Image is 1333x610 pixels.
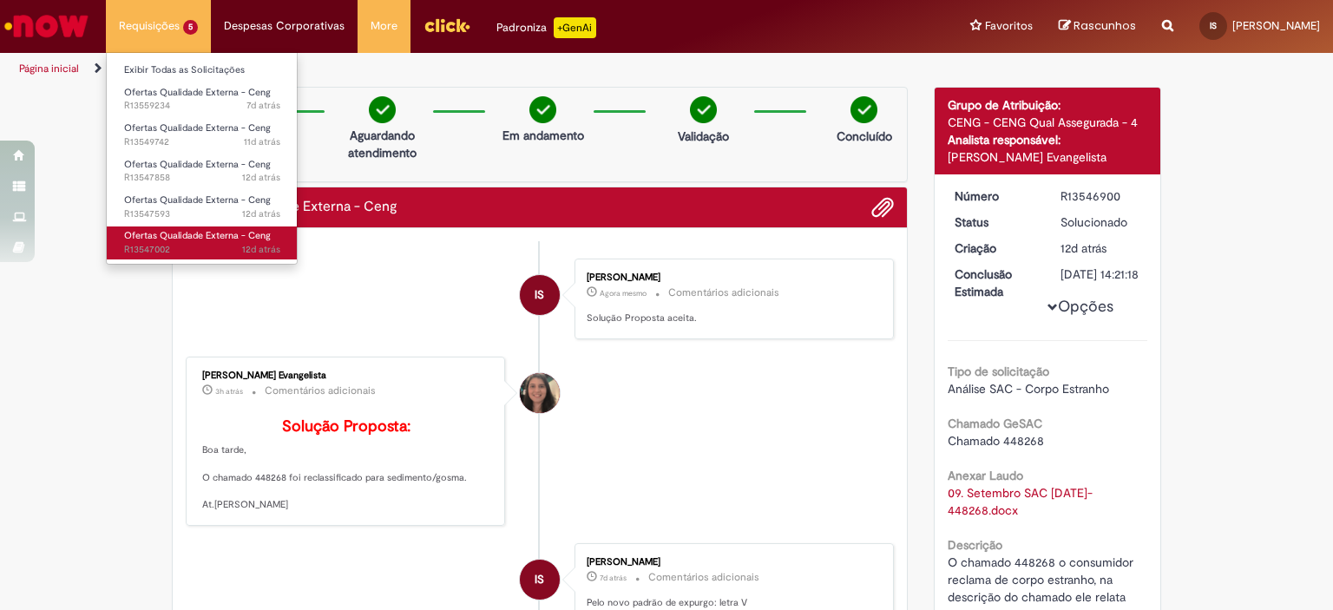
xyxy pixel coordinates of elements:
[2,9,91,43] img: ServiceNow
[948,416,1042,431] b: Chamado GeSAC
[1074,17,1136,34] span: Rascunhos
[1060,187,1141,205] div: R13546900
[244,135,280,148] span: 11d atrás
[1060,239,1141,257] div: 18/09/2025 12:10:22
[242,171,280,184] time: 18/09/2025 15:35:08
[942,266,1048,300] dt: Conclusão Estimada
[948,131,1148,148] div: Analista responsável:
[948,433,1044,449] span: Chamado 448268
[942,239,1048,257] dt: Criação
[340,127,424,161] p: Aguardando atendimento
[850,96,877,123] img: check-circle-green.png
[948,114,1148,131] div: CENG - CENG Qual Assegurada - 4
[106,52,298,265] ul: Requisições
[600,288,647,298] span: Agora mesmo
[202,371,491,381] div: [PERSON_NAME] Evangelista
[124,86,271,99] span: Ofertas Qualidade Externa - Ceng
[554,17,596,38] p: +GenAi
[600,288,647,298] time: 29/09/2025 20:28:45
[535,274,544,316] span: IS
[107,191,298,223] a: Aberto R13547593 : Ofertas Qualidade Externa - Ceng
[948,148,1148,166] div: [PERSON_NAME] Evangelista
[1210,20,1217,31] span: IS
[246,99,280,112] span: 7d atrás
[119,17,180,35] span: Requisições
[369,96,396,123] img: check-circle-green.png
[242,171,280,184] span: 12d atrás
[124,135,280,149] span: R13549742
[215,386,243,397] time: 29/09/2025 17:38:42
[942,187,1048,205] dt: Número
[242,243,280,256] time: 18/09/2025 12:40:09
[587,557,876,567] div: [PERSON_NAME]
[502,127,584,144] p: Em andamento
[948,381,1109,397] span: Análise SAC - Corpo Estranho
[535,559,544,600] span: IS
[107,83,298,115] a: Aberto R13559234 : Ofertas Qualidade Externa - Ceng
[1059,18,1136,35] a: Rascunhos
[587,596,876,610] p: Pelo novo padrão de expurgo: letra V
[587,272,876,283] div: [PERSON_NAME]
[183,20,198,35] span: 5
[1060,266,1141,283] div: [DATE] 14:21:18
[124,158,271,171] span: Ofertas Qualidade Externa - Ceng
[985,17,1033,35] span: Favoritos
[1232,18,1320,33] span: [PERSON_NAME]
[215,386,243,397] span: 3h atrás
[19,62,79,75] a: Página inicial
[587,312,876,325] p: Solução Proposta aceita.
[600,573,627,583] time: 23/09/2025 11:13:09
[942,213,1048,231] dt: Status
[1060,240,1106,256] span: 12d atrás
[1060,213,1141,231] div: Solucionado
[124,243,280,257] span: R13547002
[948,364,1049,379] b: Tipo de solicitação
[600,573,627,583] span: 7d atrás
[246,99,280,112] time: 23/09/2025 14:09:51
[202,418,491,512] p: Boa tarde, O chamado 448268 foi reclassificado para sedimento/gosma. At.[PERSON_NAME]
[837,128,892,145] p: Concluído
[107,61,298,80] a: Exibir Todas as Solicitações
[520,275,560,315] div: Isabela Oliveira De Souza
[242,207,280,220] span: 12d atrás
[1060,240,1106,256] time: 18/09/2025 12:10:22
[13,53,876,85] ul: Trilhas de página
[124,207,280,221] span: R13547593
[124,99,280,113] span: R13559234
[678,128,729,145] p: Validação
[282,417,410,436] b: Solução Proposta:
[520,373,560,413] div: Pollyane De Souza Ramos Evangelista
[124,193,271,207] span: Ofertas Qualidade Externa - Ceng
[265,384,376,398] small: Comentários adicionais
[668,285,779,300] small: Comentários adicionais
[529,96,556,123] img: check-circle-green.png
[242,207,280,220] time: 18/09/2025 14:54:06
[424,12,470,38] img: click_logo_yellow_360x200.png
[224,17,345,35] span: Despesas Corporativas
[124,229,271,242] span: Ofertas Qualidade Externa - Ceng
[242,243,280,256] span: 12d atrás
[648,570,759,585] small: Comentários adicionais
[107,155,298,187] a: Aberto R13547858 : Ofertas Qualidade Externa - Ceng
[124,121,271,134] span: Ofertas Qualidade Externa - Ceng
[520,560,560,600] div: Isabela Oliveira De Souza
[107,119,298,151] a: Aberto R13549742 : Ofertas Qualidade Externa - Ceng
[871,196,894,219] button: Adicionar anexos
[948,537,1002,553] b: Descrição
[107,226,298,259] a: Aberto R13547002 : Ofertas Qualidade Externa - Ceng
[244,135,280,148] time: 19/09/2025 10:08:16
[496,17,596,38] div: Padroniza
[124,171,280,185] span: R13547858
[948,485,1096,518] a: Download de 09. Setembro SAC CE 501- 448268.docx
[690,96,717,123] img: check-circle-green.png
[371,17,397,35] span: More
[948,468,1023,483] b: Anexar Laudo
[948,96,1148,114] div: Grupo de Atribuição:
